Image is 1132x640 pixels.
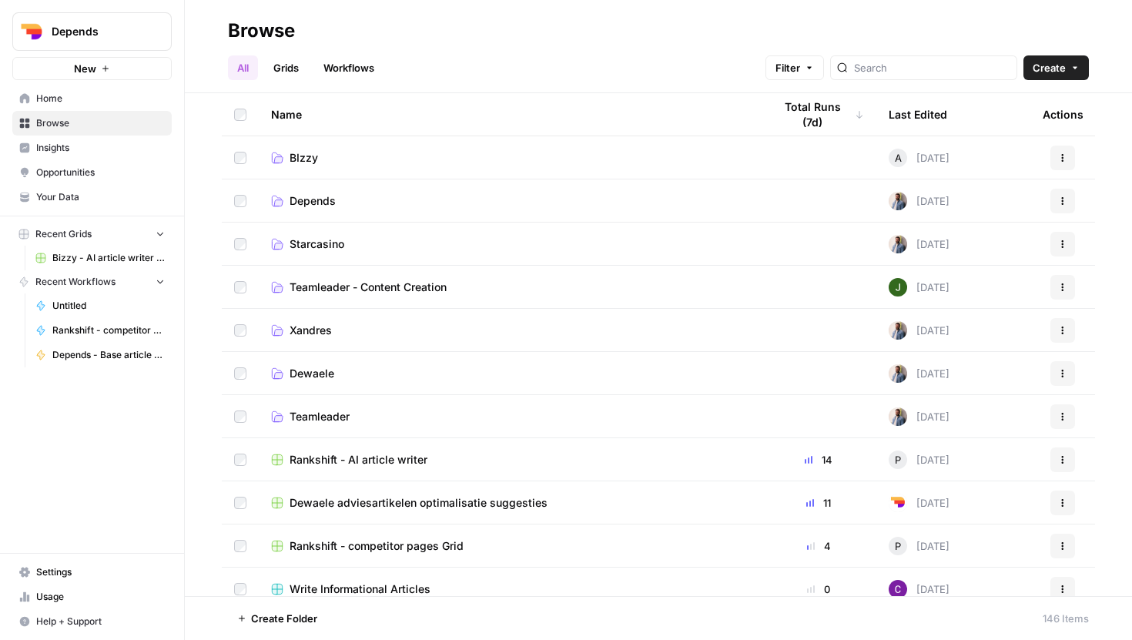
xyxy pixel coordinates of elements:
[889,364,949,383] div: [DATE]
[290,538,464,554] span: Rankshift - competitor pages Grid
[271,236,749,252] a: Starcasino
[12,223,172,246] button: Recent Grids
[12,585,172,609] a: Usage
[889,537,949,555] div: [DATE]
[889,494,907,512] img: 5uoylj4myb5vgh24feeu24gzcre0
[12,160,172,185] a: Opportunities
[52,299,165,313] span: Untitled
[889,407,949,426] div: [DATE]
[52,348,165,362] span: Depends - Base article writer
[28,318,172,343] a: Rankshift - competitor pages
[228,55,258,80] a: All
[290,409,350,424] span: Teamleader
[889,192,949,210] div: [DATE]
[35,227,92,241] span: Recent Grids
[889,235,907,253] img: 542af2wjek5zirkck3dd1n2hljhm
[36,615,165,628] span: Help + Support
[28,293,172,318] a: Untitled
[271,280,749,295] a: Teamleader - Content Creation
[12,12,172,51] button: Workspace: Depends
[889,580,949,598] div: [DATE]
[775,60,800,75] span: Filter
[773,495,864,511] div: 11
[271,323,749,338] a: Xandres
[290,581,430,597] span: Write Informational Articles
[895,452,901,467] span: P
[773,93,864,136] div: Total Runs (7d)
[12,111,172,136] a: Browse
[1033,60,1066,75] span: Create
[271,581,749,597] a: Write Informational Articles
[1023,55,1089,80] button: Create
[251,611,317,626] span: Create Folder
[889,321,949,340] div: [DATE]
[36,190,165,204] span: Your Data
[290,236,344,252] span: Starcasino
[290,495,548,511] span: Dewaele adviesartikelen optimalisatie suggesties
[52,323,165,337] span: Rankshift - competitor pages
[854,60,1010,75] input: Search
[889,451,949,469] div: [DATE]
[889,494,949,512] div: [DATE]
[12,270,172,293] button: Recent Workflows
[271,366,749,381] a: Dewaele
[36,92,165,106] span: Home
[773,538,864,554] div: 4
[18,18,45,45] img: Depends Logo
[895,538,901,554] span: P
[773,581,864,597] div: 0
[52,24,145,39] span: Depends
[12,57,172,80] button: New
[290,193,336,209] span: Depends
[290,280,447,295] span: Teamleader - Content Creation
[314,55,383,80] a: Workflows
[74,61,96,76] span: New
[36,565,165,579] span: Settings
[271,538,749,554] a: Rankshift - competitor pages Grid
[889,278,949,297] div: [DATE]
[765,55,824,80] button: Filter
[36,141,165,155] span: Insights
[12,185,172,209] a: Your Data
[290,150,318,166] span: BIzzy
[889,321,907,340] img: 542af2wjek5zirkck3dd1n2hljhm
[889,364,907,383] img: 542af2wjek5zirkck3dd1n2hljhm
[12,86,172,111] a: Home
[36,166,165,179] span: Opportunities
[889,192,907,210] img: 542af2wjek5zirkck3dd1n2hljhm
[889,235,949,253] div: [DATE]
[28,246,172,270] a: Bizzy - AI article writer (from scratch)
[271,409,749,424] a: Teamleader
[12,560,172,585] a: Settings
[889,278,907,297] img: ibvp2fn0xxp1avljsga1xqf48l9o
[290,452,427,467] span: Rankshift - AI article writer
[889,580,907,598] img: pztarfhstn1c64xktqzc4g5rzd74
[271,193,749,209] a: Depends
[36,590,165,604] span: Usage
[895,150,902,166] span: A
[889,407,907,426] img: 542af2wjek5zirkck3dd1n2hljhm
[12,609,172,634] button: Help + Support
[228,606,327,631] button: Create Folder
[889,149,949,167] div: [DATE]
[12,136,172,160] a: Insights
[889,93,947,136] div: Last Edited
[52,251,165,265] span: Bizzy - AI article writer (from scratch)
[1043,611,1089,626] div: 146 Items
[290,366,334,381] span: Dewaele
[264,55,308,80] a: Grids
[271,150,749,166] a: BIzzy
[28,343,172,367] a: Depends - Base article writer
[1043,93,1083,136] div: Actions
[36,116,165,130] span: Browse
[35,275,116,289] span: Recent Workflows
[773,452,864,467] div: 14
[228,18,295,43] div: Browse
[271,452,749,467] a: Rankshift - AI article writer
[271,93,749,136] div: Name
[271,495,749,511] a: Dewaele adviesartikelen optimalisatie suggesties
[290,323,332,338] span: Xandres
